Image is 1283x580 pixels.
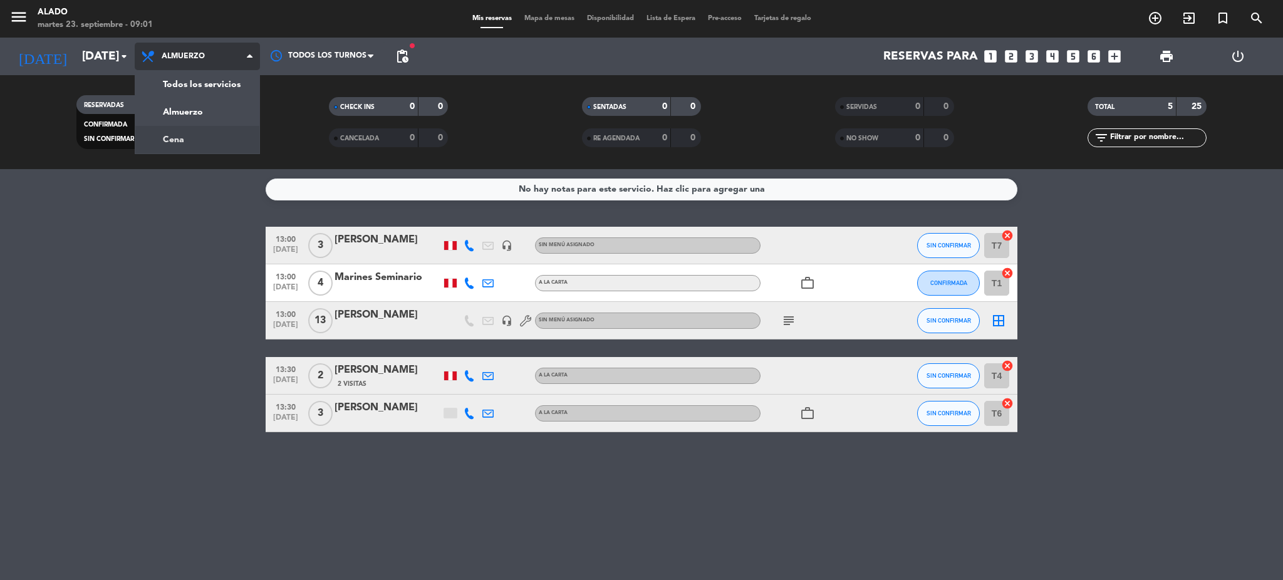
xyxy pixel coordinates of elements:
[943,102,951,111] strong: 0
[308,271,333,296] span: 4
[1192,102,1204,111] strong: 25
[927,372,971,379] span: SIN CONFIRMAR
[930,279,967,286] span: CONFIRMADA
[917,363,980,388] button: SIN CONFIRMAR
[1003,48,1019,65] i: looks_two
[270,246,301,260] span: [DATE]
[927,317,971,324] span: SIN CONFIRMAR
[9,8,28,31] button: menu
[270,376,301,390] span: [DATE]
[917,233,980,258] button: SIN CONFIRMAR
[438,133,445,142] strong: 0
[270,399,301,413] span: 13:30
[1215,11,1230,26] i: turned_in_not
[270,306,301,321] span: 13:00
[1001,267,1014,279] i: cancel
[581,15,640,22] span: Disponibilidad
[84,102,124,108] span: RESERVADAS
[84,136,134,142] span: SIN CONFIRMAR
[117,49,132,64] i: arrow_drop_down
[800,406,815,421] i: work_outline
[915,102,920,111] strong: 0
[519,182,765,197] div: No hay notas para este servicio. Haz clic para agregar una
[1095,104,1114,110] span: TOTAL
[270,321,301,335] span: [DATE]
[270,283,301,298] span: [DATE]
[410,102,415,111] strong: 0
[539,318,595,323] span: Sin menú asignado
[395,49,410,64] span: pending_actions
[800,276,815,291] i: work_outline
[38,19,153,31] div: martes 23. septiembre - 09:01
[1182,11,1197,26] i: exit_to_app
[501,240,512,251] i: headset_mic
[927,242,971,249] span: SIN CONFIRMAR
[748,15,818,22] span: Tarjetas de regalo
[690,133,698,142] strong: 0
[1249,11,1264,26] i: search
[640,15,702,22] span: Lista de Espera
[1001,397,1014,410] i: cancel
[982,48,999,65] i: looks_one
[917,401,980,426] button: SIN CONFIRMAR
[690,102,698,111] strong: 0
[9,8,28,26] i: menu
[308,308,333,333] span: 13
[340,135,379,142] span: CANCELADA
[135,98,259,126] a: Almuerzo
[335,269,441,286] div: Marines Seminario
[1001,229,1014,242] i: cancel
[593,135,640,142] span: RE AGENDADA
[38,6,153,19] div: Alado
[1086,48,1102,65] i: looks_6
[135,126,259,153] a: Cena
[1168,102,1173,111] strong: 5
[438,102,445,111] strong: 0
[1065,48,1081,65] i: looks_5
[9,43,76,70] i: [DATE]
[162,52,205,61] span: Almuerzo
[539,373,568,378] span: A la carta
[991,313,1006,328] i: border_all
[1148,11,1163,26] i: add_circle_outline
[1044,48,1061,65] i: looks_4
[883,49,978,63] span: Reservas para
[917,271,980,296] button: CONFIRMADA
[270,361,301,376] span: 13:30
[335,362,441,378] div: [PERSON_NAME]
[1202,38,1274,75] div: LOG OUT
[917,308,980,333] button: SIN CONFIRMAR
[539,242,595,247] span: Sin menú asignado
[1230,49,1245,64] i: power_settings_new
[270,231,301,246] span: 13:00
[1159,49,1174,64] span: print
[781,313,796,328] i: subject
[846,104,877,110] span: SERVIDAS
[340,104,375,110] span: CHECK INS
[943,133,951,142] strong: 0
[335,232,441,248] div: [PERSON_NAME]
[846,135,878,142] span: NO SHOW
[1106,48,1123,65] i: add_box
[84,122,127,128] span: CONFIRMADA
[135,71,259,98] a: Todos los servicios
[702,15,748,22] span: Pre-acceso
[1024,48,1040,65] i: looks_3
[1001,360,1014,372] i: cancel
[338,379,366,389] span: 2 Visitas
[1109,131,1206,145] input: Filtrar por nombre...
[410,133,415,142] strong: 0
[539,280,568,285] span: A la carta
[662,133,667,142] strong: 0
[308,233,333,258] span: 3
[662,102,667,111] strong: 0
[1094,130,1109,145] i: filter_list
[335,307,441,323] div: [PERSON_NAME]
[308,401,333,426] span: 3
[408,42,416,49] span: fiber_manual_record
[308,363,333,388] span: 2
[593,104,626,110] span: SENTADAS
[335,400,441,416] div: [PERSON_NAME]
[915,133,920,142] strong: 0
[466,15,518,22] span: Mis reservas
